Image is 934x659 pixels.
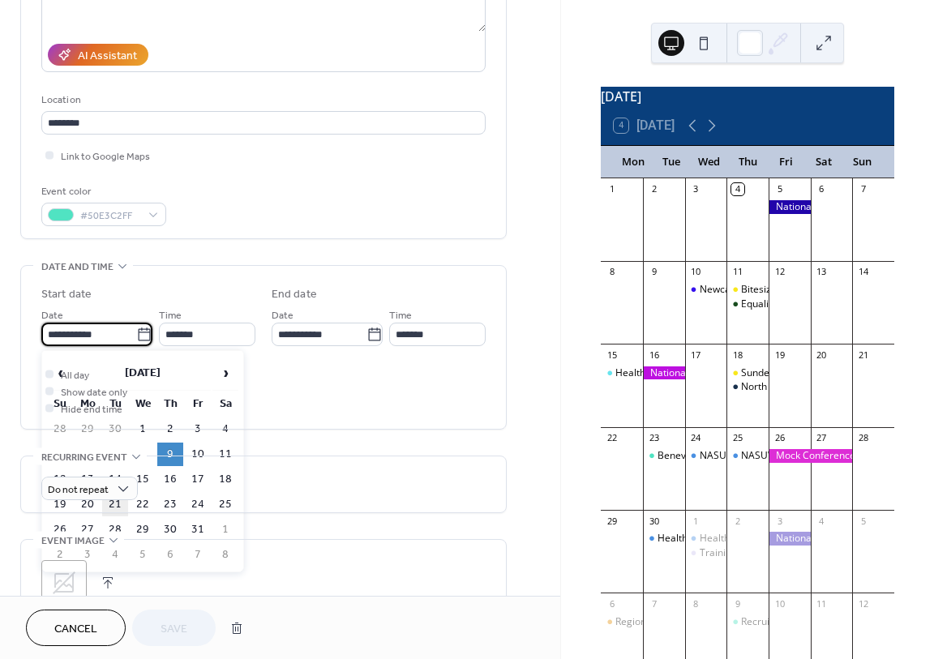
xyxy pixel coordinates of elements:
[78,48,137,65] div: AI Assistant
[690,146,728,178] div: Wed
[857,432,869,444] div: 28
[606,266,618,278] div: 8
[857,349,869,361] div: 21
[805,146,843,178] div: Sat
[700,283,934,297] div: Newcastle Association Executive & Officers Meeting
[685,283,727,297] div: Newcastle Association Executive & Officers Meeting
[726,297,769,311] div: Equalities Committee Meeting
[389,307,412,324] span: Time
[685,449,727,463] div: NASUWT Workplace Representatives 2 Day Course (Day 1)
[816,349,828,361] div: 20
[41,533,105,550] span: Event image
[606,183,618,195] div: 1
[769,532,811,546] div: National Executive Meeting
[741,283,876,297] div: Bitesize session - a fresh start
[601,615,643,629] div: Regional Committee Meeting
[615,615,747,629] div: Regional Committee Meeting
[690,266,702,278] div: 10
[648,266,660,278] div: 9
[857,597,869,610] div: 12
[48,481,109,499] span: Do not repeat
[606,515,618,527] div: 29
[773,349,786,361] div: 19
[648,183,660,195] div: 2
[690,183,702,195] div: 3
[606,349,618,361] div: 15
[816,266,828,278] div: 13
[41,183,163,200] div: Event color
[773,432,786,444] div: 26
[643,532,685,546] div: Health & Safety 2 Day Course - Stage 2 (Day 1)
[614,146,652,178] div: Mon
[606,432,618,444] div: 22
[726,380,769,394] div: North Tyneside Executive Meeting
[731,349,743,361] div: 18
[816,597,828,610] div: 11
[26,610,126,646] button: Cancel
[272,286,317,303] div: End date
[726,449,769,463] div: NASUWT Workplace Representatives 2 Day Course (Day 2)
[601,366,643,380] div: Health, Safety & Wellbeing Committee Meeting
[769,449,852,463] div: Mock Conference
[41,307,63,324] span: Date
[690,432,702,444] div: 24
[731,183,743,195] div: 4
[41,259,114,276] span: Date and time
[648,432,660,444] div: 23
[41,449,127,466] span: Recurring event
[741,380,895,394] div: North Tyneside Executive Meeting
[643,366,685,380] div: National Officers Meeting
[601,87,894,106] div: [DATE]
[731,266,743,278] div: 11
[690,349,702,361] div: 17
[685,546,727,560] div: Training Commitee Meeting
[643,449,685,463] div: Benevolence Committee AGM
[773,183,786,195] div: 5
[80,208,140,225] span: #50E3C2FF
[648,349,660,361] div: 16
[700,546,826,560] div: Training Commitee Meeting
[726,366,769,380] div: Sunderland Association Meeting
[773,266,786,278] div: 12
[61,367,89,384] span: All day
[606,597,618,610] div: 6
[690,597,702,610] div: 8
[648,597,660,610] div: 7
[773,515,786,527] div: 3
[857,515,869,527] div: 5
[652,146,690,178] div: Tue
[41,560,87,606] div: ;
[272,307,293,324] span: Date
[41,92,482,109] div: Location
[159,307,182,324] span: Time
[731,432,743,444] div: 25
[816,183,828,195] div: 6
[658,532,868,546] div: Health & Safety 2 Day Course - Stage 2 (Day 1)
[857,183,869,195] div: 7
[690,515,702,527] div: 1
[857,266,869,278] div: 14
[741,297,877,311] div: Equalities Committee Meeting
[726,283,769,297] div: Bitesize session - a fresh start
[769,200,811,214] div: National Executive Meeting
[685,532,727,546] div: Health & Safety 2 Day Course - Stage 2 (Day 2)
[61,148,150,165] span: Link to Google Maps
[658,449,794,463] div: Benevolence Committee AGM
[729,146,767,178] div: Thu
[700,532,910,546] div: Health & Safety 2 Day Course - Stage 2 (Day 2)
[61,401,122,418] span: Hide end time
[731,515,743,527] div: 2
[41,286,92,303] div: Start date
[61,384,127,401] span: Show date only
[648,515,660,527] div: 30
[731,597,743,610] div: 9
[741,366,887,380] div: Sunderland Association Meeting
[54,621,97,638] span: Cancel
[48,44,148,66] button: AI Assistant
[767,146,805,178] div: Fri
[816,432,828,444] div: 27
[843,146,881,178] div: Sun
[773,597,786,610] div: 10
[816,515,828,527] div: 4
